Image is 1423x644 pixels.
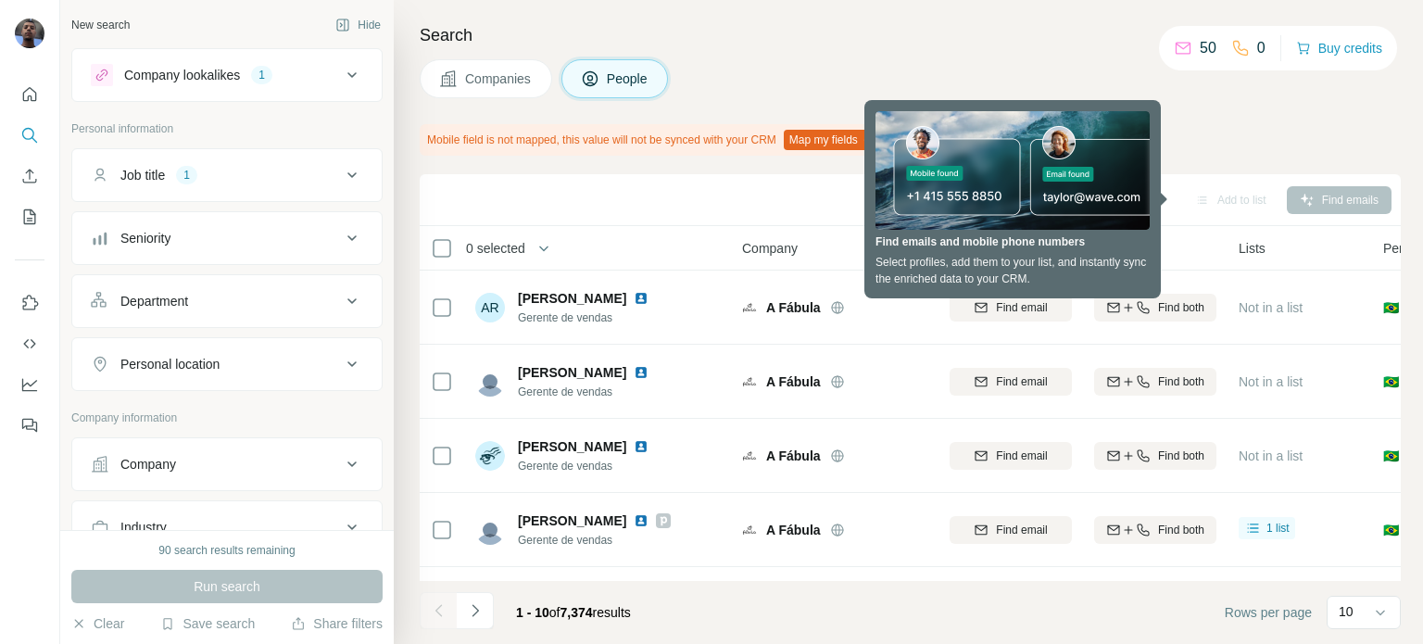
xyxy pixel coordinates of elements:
span: Email [950,239,982,258]
span: Company [742,239,798,258]
span: Find both [1158,373,1204,390]
p: 0 [1257,37,1266,59]
button: Company lookalikes1 [72,53,382,97]
span: A Fábula [766,373,821,391]
span: [PERSON_NAME] [518,437,626,456]
button: Feedback [15,409,44,442]
span: [PERSON_NAME] [518,289,626,308]
button: Seniority [72,216,382,260]
img: LinkedIn logo [634,365,649,380]
p: Personal information [71,120,383,137]
span: Not in a list [1239,374,1303,389]
button: Job title1 [72,153,382,197]
span: 1 - 10 [516,605,549,620]
img: Logo of A Fábula [742,374,757,389]
span: Find email [996,373,1047,390]
img: LinkedIn logo [634,291,649,306]
div: Company [120,455,176,474]
div: 1 [251,67,272,83]
button: Find both [1094,516,1216,544]
span: Rows per page [1225,603,1312,622]
img: Logo of A Fábula [742,448,757,463]
span: Gerente de vendas [518,458,671,474]
h4: Search [420,22,1401,48]
span: Not in a list [1239,300,1303,315]
span: 🇧🇷 [1383,521,1399,539]
div: New search [71,17,130,33]
span: Gerente de vendas [518,309,671,326]
span: A Fábula [766,521,821,539]
button: Department [72,279,382,323]
button: Dashboard [15,368,44,401]
button: Find both [1094,368,1216,396]
button: Map my fields [784,130,882,150]
span: 0 selected [466,239,525,258]
button: Navigate to next page [457,592,494,629]
img: Avatar [15,19,44,48]
img: LinkedIn logo [634,513,649,528]
span: Companies [465,69,533,88]
p: 50 [1200,37,1216,59]
button: Find both [1094,294,1216,322]
span: Lists [1239,239,1266,258]
div: Company lookalikes [124,66,240,84]
span: 1 list [1266,520,1290,537]
span: 🇧🇷 [1383,298,1399,317]
button: Industry [72,505,382,549]
div: Job title [120,166,165,184]
button: Buy credits [1296,35,1382,61]
div: Mobile field is not mapped, this value will not be synced with your CRM [420,124,886,156]
span: Find email [996,448,1047,464]
button: Find both [1094,442,1216,470]
button: Find email [950,368,1072,396]
div: Industry [120,518,167,537]
span: Find email [996,522,1047,538]
div: 90 search results remaining [158,542,295,559]
span: A Fábula [766,447,821,465]
div: AR [475,293,505,322]
span: 7,374 [560,605,593,620]
button: Hide [322,11,394,39]
span: 🇧🇷 [1383,447,1399,465]
span: Not in a list [1239,448,1303,463]
button: My lists [15,200,44,234]
button: Clear [71,614,124,633]
button: Enrich CSV [15,159,44,193]
button: Use Surfe API [15,327,44,360]
span: [PERSON_NAME] [518,363,626,382]
img: Logo of A Fábula [742,523,757,537]
img: Avatar [475,515,505,545]
button: Save search [160,614,255,633]
button: Use Surfe on LinkedIn [15,286,44,320]
span: Find both [1158,299,1204,316]
span: People [607,69,649,88]
div: Personal location [120,355,220,373]
span: Find both [1158,522,1204,538]
button: Find email [950,294,1072,322]
span: of [549,605,560,620]
div: Department [120,292,188,310]
span: 🇧🇷 [1383,373,1399,391]
button: Share filters [291,614,383,633]
button: Personal location [72,342,382,386]
span: Gerente de vendas [518,532,671,549]
span: [PERSON_NAME] [518,511,626,530]
span: A Fábula [766,298,821,317]
img: Avatar [475,367,505,397]
img: LinkedIn logo [634,439,649,454]
p: 10 [1339,602,1354,621]
img: Logo of A Fábula [742,300,757,315]
span: Mobile [1094,239,1132,258]
span: Gerente de vendas [518,384,671,400]
button: Quick start [15,78,44,111]
span: Find email [996,299,1047,316]
p: Company information [71,410,383,426]
span: Find both [1158,448,1204,464]
button: Find email [950,516,1072,544]
div: 1 [176,167,197,183]
button: Search [15,119,44,152]
div: Seniority [120,229,170,247]
button: Find email [950,442,1072,470]
img: Avatar [475,441,505,471]
button: Company [72,442,382,486]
